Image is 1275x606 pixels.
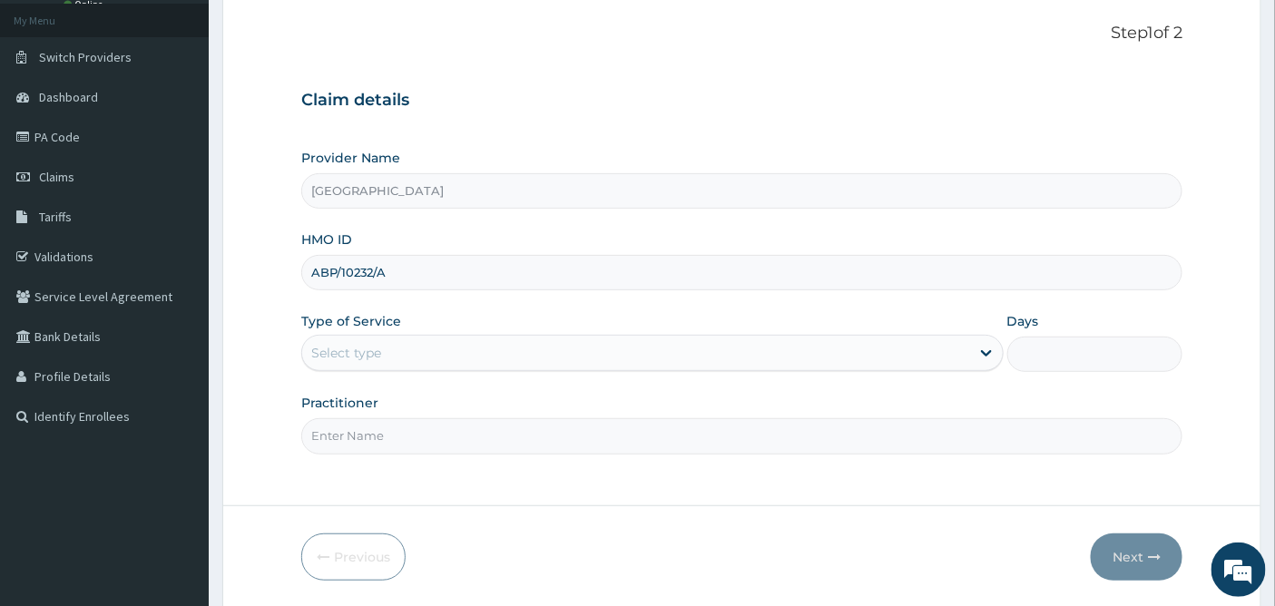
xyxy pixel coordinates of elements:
img: d_794563401_company_1708531726252_794563401 [34,91,74,136]
span: Claims [39,169,74,185]
label: Provider Name [301,149,400,167]
textarea: Type your message and hit 'Enter' [9,409,346,473]
div: Chat with us now [94,102,305,125]
p: Step 1 of 2 [301,24,1183,44]
h3: Claim details [301,91,1183,111]
label: Type of Service [301,312,401,330]
span: Tariffs [39,209,72,225]
button: Previous [301,533,406,581]
input: Enter Name [301,418,1183,454]
button: Next [1091,533,1182,581]
span: Switch Providers [39,49,132,65]
div: Select type [311,344,381,362]
span: Dashboard [39,89,98,105]
label: Days [1007,312,1039,330]
div: Minimize live chat window [298,9,341,53]
span: We're online! [105,185,250,368]
label: Practitioner [301,394,378,412]
input: Enter HMO ID [301,255,1183,290]
label: HMO ID [301,230,352,249]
